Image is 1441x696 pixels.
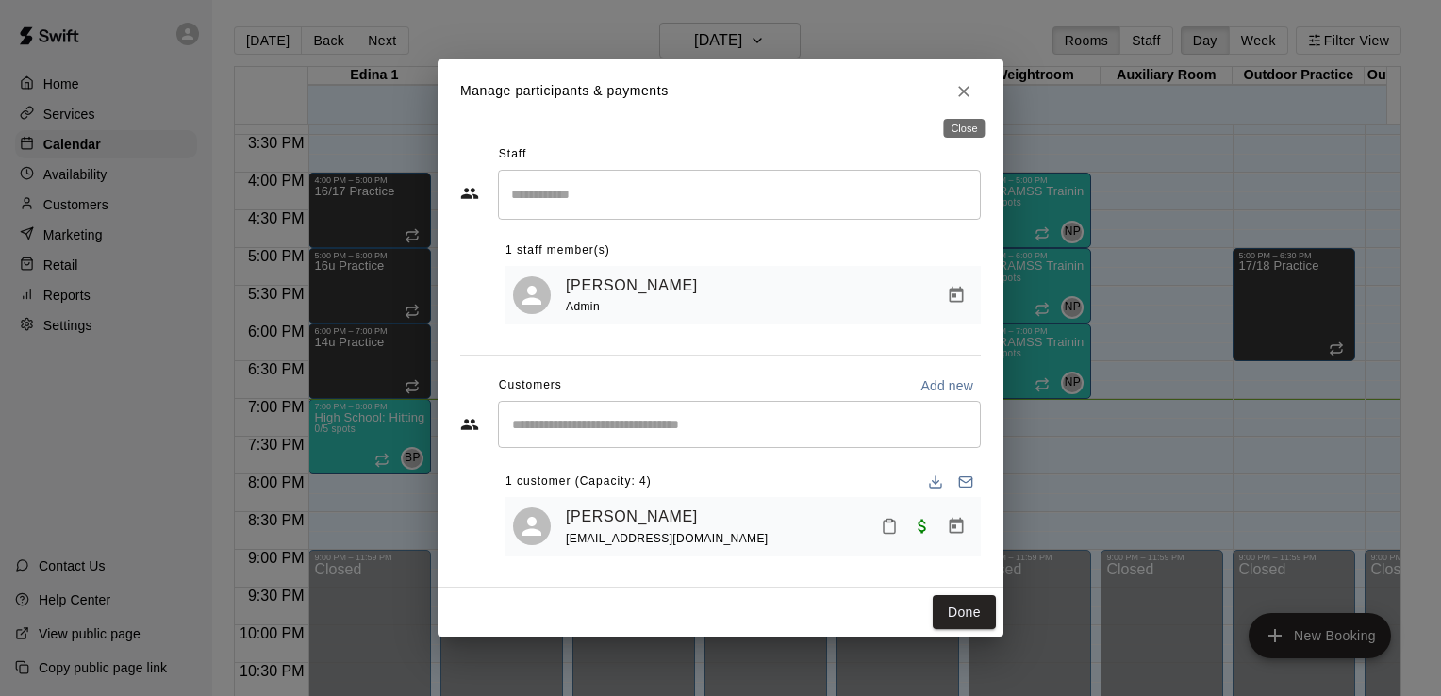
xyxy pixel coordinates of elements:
span: Customers [499,371,562,401]
button: Manage bookings & payment [939,509,973,543]
div: Close [943,119,985,138]
a: [PERSON_NAME] [566,505,698,529]
div: Steve Brothers [513,507,551,545]
span: [EMAIL_ADDRESS][DOMAIN_NAME] [566,532,769,545]
div: Nick Pinkelman [513,276,551,314]
span: 1 customer (Capacity: 4) [505,467,652,497]
div: Search staff [498,170,981,220]
span: Admin [566,300,600,313]
button: Close [947,75,981,108]
button: Email participants [951,467,981,497]
span: Staff [499,140,526,170]
button: Manage bookings & payment [939,278,973,312]
a: [PERSON_NAME] [566,273,698,298]
svg: Customers [460,415,479,434]
button: Mark attendance [873,510,905,542]
button: Download list [920,467,951,497]
p: Manage participants & payments [460,81,669,101]
svg: Staff [460,184,479,203]
span: Paid with Credit [905,518,939,534]
span: 1 staff member(s) [505,236,610,266]
button: Add new [913,371,981,401]
p: Add new [920,376,973,395]
button: Done [933,595,996,630]
div: Start typing to search customers... [498,401,981,448]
